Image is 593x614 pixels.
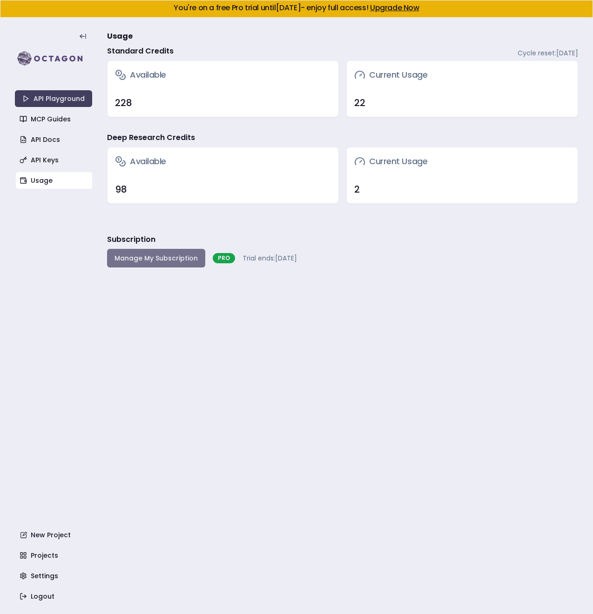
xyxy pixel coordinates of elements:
[243,254,297,263] span: Trial ends: [DATE]
[115,68,166,81] h3: Available
[213,253,235,263] div: PRO
[354,183,570,196] div: 2
[518,48,578,58] span: Cycle reset: [DATE]
[107,234,155,245] h3: Subscription
[115,155,166,168] h3: Available
[15,90,92,107] a: API Playground
[115,96,331,109] div: 228
[354,68,427,81] h3: Current Usage
[8,4,585,12] h5: You're on a free Pro trial until [DATE] - enjoy full access!
[16,152,93,168] a: API Keys
[354,155,427,168] h3: Current Usage
[370,2,419,13] a: Upgrade Now
[16,547,93,564] a: Projects
[107,31,133,42] span: Usage
[16,131,93,148] a: API Docs
[15,49,92,68] img: logo-rect-yK7x_WSZ.svg
[16,527,93,543] a: New Project
[107,46,174,57] h4: Standard Credits
[107,249,205,267] button: Manage My Subscription
[16,111,93,127] a: MCP Guides
[107,132,195,143] h4: Deep Research Credits
[16,588,93,605] a: Logout
[16,567,93,584] a: Settings
[354,96,570,109] div: 22
[16,172,93,189] a: Usage
[115,183,331,196] div: 98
